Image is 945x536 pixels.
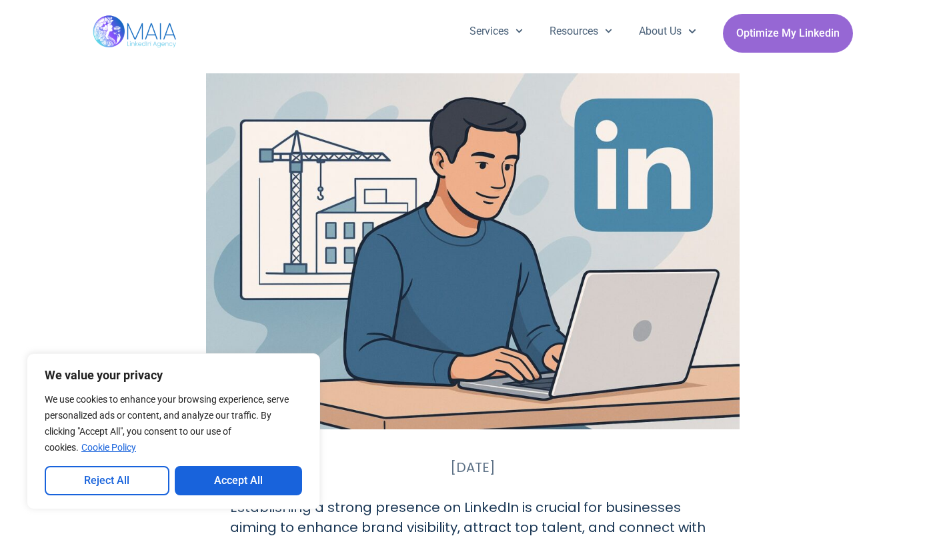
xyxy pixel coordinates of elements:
a: [DATE] [450,457,496,477]
nav: Menu [456,14,710,49]
a: About Us [626,14,709,49]
a: Services [456,14,536,49]
div: We value your privacy [27,353,320,509]
button: Reject All [45,466,169,495]
time: [DATE] [450,458,496,477]
button: Accept All [175,466,303,495]
a: Cookie Policy [81,441,137,453]
p: We value your privacy [45,367,302,383]
p: We use cookies to enhance your browsing experience, serve personalized ads or content, and analyz... [45,391,302,455]
a: Optimize My Linkedin [723,14,853,53]
a: Resources [536,14,626,49]
span: Optimize My Linkedin [736,21,840,46]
